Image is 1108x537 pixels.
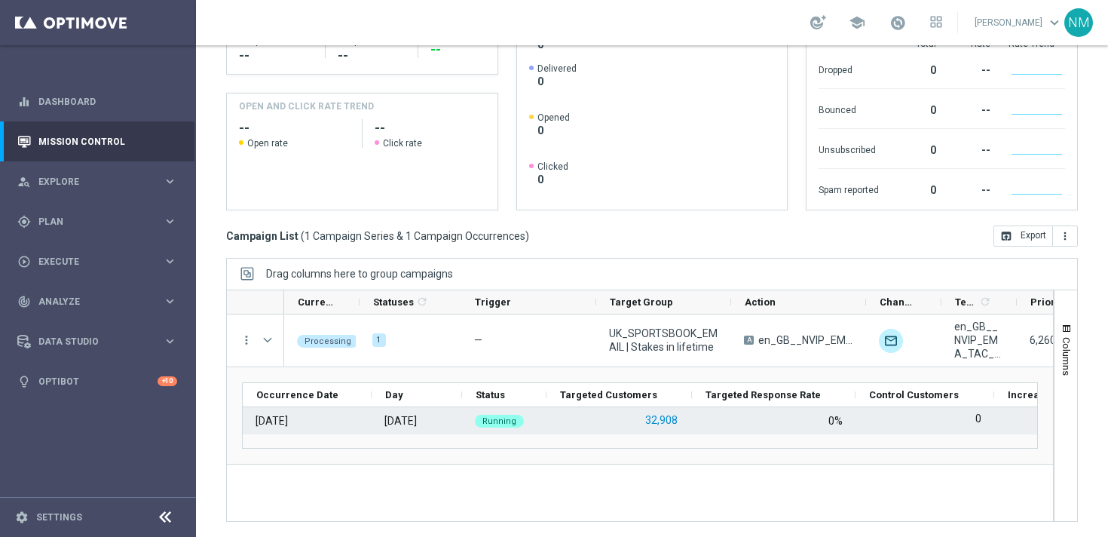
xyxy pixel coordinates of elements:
[973,11,1064,34] a: [PERSON_NAME]keyboard_arrow_down
[993,226,1053,247] button: open_in_browser Export
[163,334,177,348] i: keyboard_arrow_right
[416,296,428,308] i: refresh
[305,229,525,243] span: 1 Campaign Series & 1 Campaign Occurrences
[475,296,511,308] span: Trigger
[975,412,981,425] label: 0
[430,41,485,59] div: --
[1000,230,1012,242] i: open_in_browser
[239,100,374,113] h4: OPEN AND CLICK RATE TREND
[17,256,178,268] button: play_circle_outline Execute keyboard_arrow_right
[879,329,903,353] img: Optimail
[758,333,853,347] span: en_GB__NVIP_EMA_TAC_SP__STAKE_AND_GET_E_SPORTS_WK42
[17,136,178,148] button: Mission Control
[1061,337,1073,376] span: Columns
[993,229,1078,241] multiple-options-button: Export to CSV
[1030,296,1067,308] span: Priority
[372,333,386,347] div: 1
[819,176,879,201] div: Spam reported
[38,361,158,401] a: Optibot
[17,215,163,229] div: Plan
[1030,334,1056,346] span: 6,260
[17,361,177,401] div: Optibot
[954,97,990,121] div: --
[17,215,31,229] i: gps_fixed
[537,75,577,88] span: 0
[977,293,991,310] span: Calculate column
[384,414,417,428] div: Tuesday
[610,296,673,308] span: Target Group
[158,376,177,386] div: +10
[849,14,865,31] span: school
[17,296,178,308] button: track_changes Analyze keyboard_arrow_right
[560,389,657,400] span: Targeted Customers
[1053,226,1078,247] button: more_vert
[373,296,414,308] span: Statuses
[869,389,959,400] span: Control Customers
[15,511,29,524] i: settings
[828,414,843,428] div: 0%
[17,81,177,121] div: Dashboard
[819,97,879,121] div: Bounced
[476,389,505,400] span: Status
[36,513,82,522] a: Settings
[17,216,178,228] button: gps_fixed Plan keyboard_arrow_right
[525,229,529,243] span: )
[609,327,718,354] span: UK_SPORTSBOOK_EMAIL | Stakes in lifetime
[644,411,679,430] button: 32,908
[819,57,879,81] div: Dropped
[17,336,178,348] div: Data Studio keyboard_arrow_right
[17,175,163,189] div: Explore
[17,96,178,108] div: equalizer Dashboard
[1059,230,1071,242] i: more_vert
[239,47,313,65] div: --
[954,320,1004,361] span: en_GB__NVIP_EMA_TAC_SP__STAKE_AND_GET_E_SPORTS_WK42
[38,297,163,306] span: Analyze
[955,296,977,308] span: Templates
[240,333,253,347] button: more_vert
[1046,14,1063,31] span: keyboard_arrow_down
[385,389,403,400] span: Day
[819,137,879,161] div: Unsubscribed
[17,375,31,388] i: lightbulb
[17,335,163,348] div: Data Studio
[163,174,177,189] i: keyboard_arrow_right
[897,97,936,121] div: 0
[537,161,568,173] span: Clicked
[38,337,163,346] span: Data Studio
[266,268,453,280] span: Drag columns here to group campaigns
[482,416,516,426] span: Running
[954,176,990,201] div: --
[414,293,428,310] span: Calculate column
[475,413,524,428] colored-tag: Running
[305,336,351,346] span: Processing
[239,119,350,137] h2: --
[298,296,334,308] span: Current Status
[297,333,359,348] colored-tag: Processing
[537,124,570,137] span: 0
[256,414,288,428] div: 14 Oct 2025
[17,295,31,308] i: track_changes
[17,176,178,188] button: person_search Explore keyboard_arrow_right
[897,57,936,81] div: 0
[897,176,936,201] div: 0
[38,177,163,186] span: Explore
[163,294,177,308] i: keyboard_arrow_right
[338,47,406,65] div: --
[17,295,163,308] div: Analyze
[17,121,177,161] div: Mission Control
[38,257,163,266] span: Execute
[954,137,990,161] div: --
[226,229,529,243] h3: Campaign List
[954,57,990,81] div: --
[17,376,178,388] button: lightbulb Optibot +10
[1064,8,1093,37] div: NM
[38,217,163,226] span: Plan
[17,95,31,109] i: equalizer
